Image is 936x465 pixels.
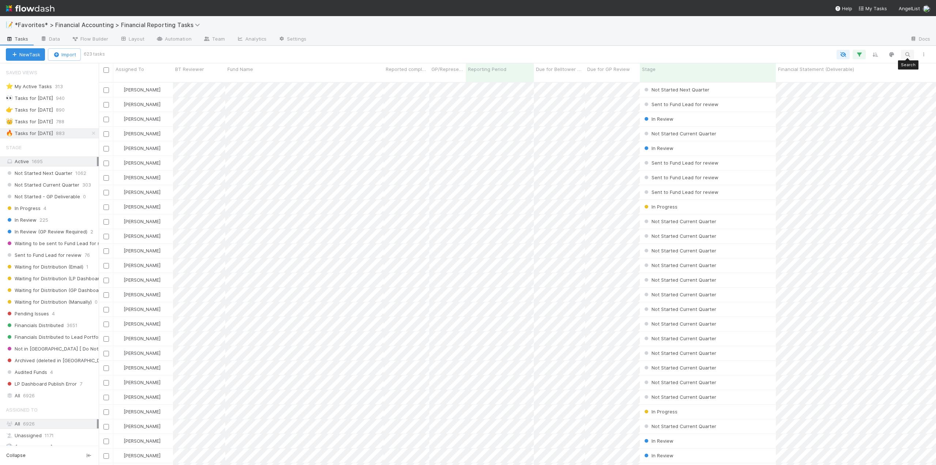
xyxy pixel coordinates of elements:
[103,395,109,400] input: Toggle Row Selected
[124,394,161,400] span: [PERSON_NAME]
[84,251,90,260] span: 76
[103,307,109,312] input: Toggle Row Selected
[117,204,122,210] img: avatar_e5ec2f5b-afc7-4357-8cf1-2139873d70b1.png
[124,292,161,297] span: [PERSON_NAME]
[103,117,109,122] input: Toggle Row Selected
[643,394,716,400] span: Not Started Current Quarter
[117,453,122,458] img: avatar_030f5503-c087-43c2-95d1-dd8963b2926c.png
[116,437,161,445] div: [PERSON_NAME]
[643,203,678,210] div: In Progress
[6,117,53,126] div: Tasks for [DATE]
[124,189,161,195] span: [PERSON_NAME]
[6,95,13,101] span: 👀
[643,86,709,93] div: Not Started Next Quarter
[117,248,122,254] img: avatar_c7c7de23-09de-42ad-8e02-7981c37ee075.png
[117,321,122,327] img: avatar_c7c7de23-09de-42ad-8e02-7981c37ee075.png
[643,437,673,445] div: In Review
[50,368,53,377] span: 4
[643,277,716,283] span: Not Started Current Quarter
[15,444,52,450] span: [PERSON_NAME]
[117,306,122,312] img: avatar_c7c7de23-09de-42ad-8e02-7981c37ee075.png
[117,145,122,151] img: avatar_030f5503-c087-43c2-95d1-dd8963b2926c.png
[6,106,13,113] span: 👉
[643,453,673,458] span: In Review
[643,204,678,210] span: In Progress
[103,161,109,166] input: Toggle Row Selected
[116,65,144,73] span: Assigned To
[643,335,716,342] div: Not Started Current Quarter
[6,94,53,103] div: Tasks for [DATE]
[643,232,716,240] div: Not Started Current Quarter
[23,391,35,400] span: 6926
[56,129,72,138] span: 883
[858,5,887,11] span: My Tasks
[103,365,109,371] input: Toggle Row Selected
[103,336,109,342] input: Toggle Row Selected
[103,175,109,181] input: Toggle Row Selected
[6,452,26,459] span: Collapse
[116,130,161,137] div: [PERSON_NAME]
[80,379,82,389] span: 7
[643,101,718,107] span: Sent to Fund Lead for review
[124,248,161,254] span: [PERSON_NAME]
[52,309,55,318] span: 4
[45,431,54,440] span: 1171
[6,129,53,138] div: Tasks for [DATE]
[858,5,887,12] a: My Tasks
[643,438,673,444] span: In Review
[6,344,111,353] span: Not in [GEOGRAPHIC_DATA] [ Do Nothing ]
[103,439,109,444] input: Toggle Row Selected
[643,247,716,254] div: Not Started Current Quarter
[6,130,13,136] span: 🔥
[56,105,72,115] span: 890
[643,423,716,429] span: Not Started Current Quarter
[643,365,716,371] span: Not Started Current Quarter
[23,421,35,427] span: 6926
[117,335,122,341] img: avatar_c7c7de23-09de-42ad-8e02-7981c37ee075.png
[116,247,161,254] div: [PERSON_NAME]
[643,379,716,385] span: Not Started Current Quarter
[117,394,122,400] img: avatar_c7c7de23-09de-42ad-8e02-7981c37ee075.png
[103,453,109,459] input: Toggle Row Selected
[90,227,93,236] span: 2
[778,65,854,73] span: Financial Statement (Deliverable)
[117,101,122,107] img: avatar_fee1282a-8af6-4c79-b7c7-bf2cfad99775.png
[6,402,38,417] span: Assigned To
[116,203,161,210] div: [PERSON_NAME]
[116,305,161,313] div: [PERSON_NAME]
[643,188,718,196] div: Sent to Fund Lead for review
[536,65,583,73] span: Due for Belltower Review
[6,321,64,330] span: Financials Distributed
[923,5,930,12] img: avatar_705f3a58-2659-4f93-91ad-7a5be837418b.png
[6,157,97,166] div: Active
[116,379,161,386] div: [PERSON_NAME]
[6,215,37,225] span: In Review
[6,286,105,295] span: Waiting for Distribution (GP Dashboard)
[124,87,161,93] span: [PERSON_NAME]
[6,105,53,115] div: Tasks for [DATE]
[6,391,97,400] div: All
[643,145,673,152] div: In Review
[103,263,109,269] input: Toggle Row Selected
[6,192,80,201] span: Not Started - GP Deliverable
[116,364,161,371] div: [PERSON_NAME]
[643,321,716,327] span: Not Started Current Quarter
[197,34,231,45] a: Team
[124,116,161,122] span: [PERSON_NAME]
[124,365,161,371] span: [PERSON_NAME]
[124,101,161,107] span: [PERSON_NAME]
[227,65,253,73] span: Fund Name
[124,438,161,444] span: [PERSON_NAME]
[75,169,86,178] span: 1062
[6,65,37,80] span: Saved Views
[56,94,72,103] span: 940
[6,35,29,42] span: Tasks
[34,34,66,45] a: Data
[103,131,109,137] input: Toggle Row Selected
[124,131,161,136] span: [PERSON_NAME]
[643,116,673,122] span: In Review
[643,306,716,312] span: Not Started Current Quarter
[116,452,161,459] div: [PERSON_NAME]
[643,408,678,415] div: In Progress
[117,277,122,283] img: avatar_c7c7de23-09de-42ad-8e02-7981c37ee075.png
